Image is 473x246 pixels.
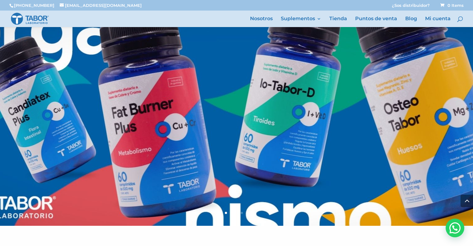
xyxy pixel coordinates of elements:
a: 4 [241,212,243,214]
a: [PHONE_NUMBER] [14,3,54,8]
a: Mi cuenta [425,16,451,27]
div: Hola! Cómo puedo ayudarte? WhatsApp contact [446,219,464,237]
a: Puntos de venta [355,16,397,27]
a: Suplementos [281,16,321,27]
a: 2 [230,212,232,214]
a: ¿Sos distribuidor? [392,3,430,11]
a: Tienda [329,16,347,27]
a: 1 [225,212,227,214]
img: Laboratorio Tabor [11,12,49,26]
a: 3 [235,212,238,214]
a: Blog [405,16,417,27]
a: 0 Items [439,3,464,8]
a: Nosotros [250,16,273,27]
span: 0 Items [440,3,464,8]
a: [EMAIL_ADDRESS][DOMAIN_NAME] [60,3,142,8]
a: 5 [246,212,248,214]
